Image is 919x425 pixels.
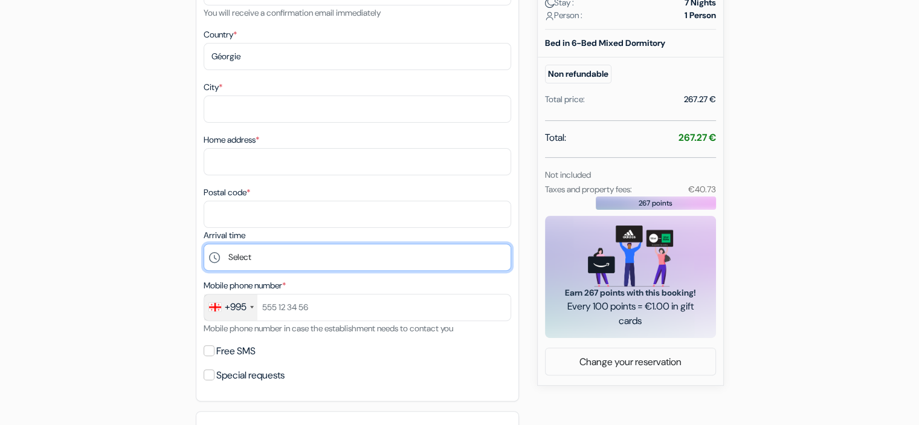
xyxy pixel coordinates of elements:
[204,82,219,92] font: City
[545,184,632,195] font: Taxes and property fees:
[565,287,696,298] font: Earn 267 points with this booking!
[639,198,672,208] font: 267 points
[204,134,256,145] font: Home address
[684,94,716,105] font: 267.27 €
[688,184,715,195] font: €40.73
[204,323,453,334] font: Mobile phone number in case the establishment needs to contact you
[548,68,608,79] font: Non refundable
[204,294,257,320] div: Georgia (საქართველო): +995
[204,280,282,291] font: Mobile phone number
[545,131,566,144] font: Total:
[204,7,381,18] font: You will receive a confirmation email immediately
[579,355,682,368] font: Change your reservation
[204,187,247,198] font: Postal code
[204,29,233,40] font: Country
[567,300,694,327] font: Every 100 points = €1.00 in gift cards
[545,169,591,180] font: Not included
[216,345,256,357] font: Free SMS
[204,230,245,241] font: Arrival time
[685,10,716,21] font: 1 Person
[216,369,285,381] font: Special requests
[546,349,715,374] a: Change your reservation
[225,300,247,313] font: +995
[204,294,511,321] input: 555 12 34 56
[588,225,673,287] img: gift_card_hero_new.png
[554,10,582,21] font: Person :
[545,94,585,105] font: Total price:
[545,37,665,48] font: Bed in 6-Bed Mixed Dormitory
[679,131,716,144] font: 267.27 €
[545,11,554,21] img: user_icon.svg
